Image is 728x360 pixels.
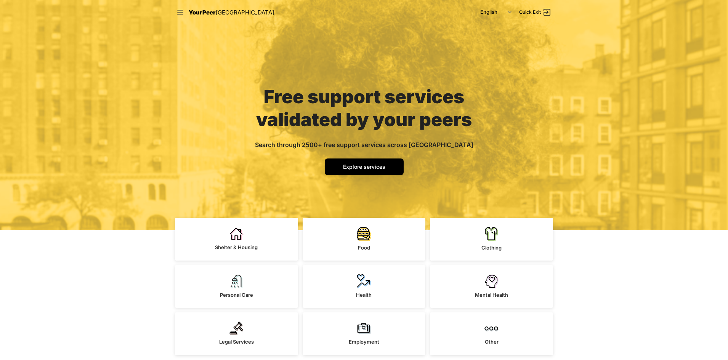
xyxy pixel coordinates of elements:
a: Other [430,312,553,355]
a: Mental Health [430,265,553,308]
a: Explore services [325,158,404,175]
a: YourPeer[GEOGRAPHIC_DATA] [189,8,274,17]
a: Legal Services [175,312,298,355]
span: Legal Services [219,339,254,345]
span: Clothing [481,245,502,251]
span: Health [356,292,372,298]
a: Quick Exit [519,8,552,17]
a: Food [303,218,426,261]
span: Shelter & Housing [215,244,258,250]
span: Explore services [343,163,385,170]
span: Quick Exit [519,9,541,15]
span: YourPeer [189,9,216,16]
span: Employment [349,339,379,345]
span: Food [358,245,370,251]
a: Personal Care [175,265,298,308]
a: Clothing [430,218,553,261]
span: [GEOGRAPHIC_DATA] [216,9,274,16]
a: Employment [303,312,426,355]
span: Mental Health [475,292,508,298]
span: Other [485,339,499,345]
span: Personal Care [220,292,253,298]
a: Health [303,265,426,308]
span: Search through 2500+ free support services across [GEOGRAPHIC_DATA] [255,141,473,149]
a: Shelter & Housing [175,218,298,261]
span: Free support services validated by your peers [256,85,472,131]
